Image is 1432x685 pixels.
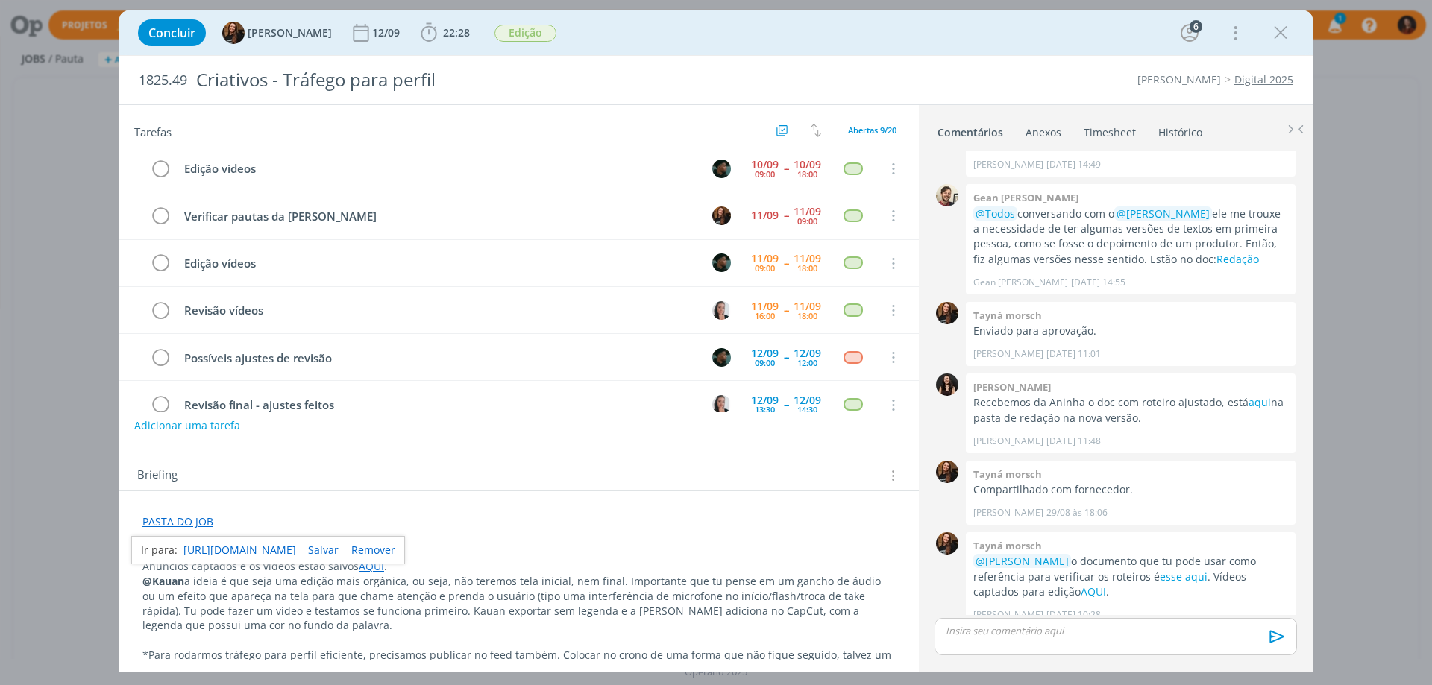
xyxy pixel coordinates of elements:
div: Verificar pautas da [PERSON_NAME] [178,207,698,226]
span: Briefing [137,466,178,485]
div: 12/09 [751,395,779,405]
div: 18:00 [797,264,817,272]
span: [DATE] 14:49 [1046,158,1101,171]
div: 12/09 [372,28,403,38]
div: 14:30 [797,405,817,414]
div: 11/09 [794,301,821,312]
div: Revisão vídeos [178,301,698,320]
p: Recebemos da Aninha o doc com roteiro ajustado, está na pasta de redação na nova versão. [973,395,1288,426]
span: -- [784,400,788,410]
img: C [712,395,731,414]
img: G [936,184,958,206]
img: C [712,301,731,320]
div: dialog [119,10,1313,672]
button: K [710,157,732,180]
button: Concluir [138,19,206,46]
div: Revisão final - ajustes feitos [178,396,698,414]
p: Enviado para aprovação. [973,323,1288,338]
div: 11/09 [751,301,779,312]
a: AQUI [1081,584,1106,599]
span: [DATE] 11:48 [1046,435,1101,448]
div: 11/09 [751,210,779,221]
img: T [712,206,731,225]
span: -- [784,352,788,362]
div: 18:00 [797,312,817,320]
a: Redação [1216,252,1259,266]
div: 09:00 [755,170,775,178]
img: T [222,22,245,44]
div: Possíveis ajustes de revisão [178,349,698,367]
p: Compartilhado com fornecedor. [973,482,1288,497]
a: Timesheet [1083,119,1137,140]
div: 11/09 [794,206,821,217]
span: Concluir [148,27,195,39]
span: 1825.49 [139,72,187,89]
p: [PERSON_NAME] [973,506,1043,520]
img: I [936,373,958,396]
div: 11/09 [751,253,779,264]
a: aqui [1249,395,1271,409]
div: 18:00 [797,170,817,178]
p: [PERSON_NAME] [973,608,1043,622]
a: Histórico [1158,119,1203,140]
div: 13:30 [755,405,775,414]
a: PASTA DO JOB [142,514,213,528]
span: @[PERSON_NAME] [1117,206,1210,221]
div: 09:00 [755,264,775,272]
div: Anexos [1026,125,1061,140]
p: *Para rodarmos tráfego para perfil eficiente, precisamos publicar no feed também. Colocar no cron... [142,648,896,678]
span: [DATE] 14:55 [1071,276,1125,289]
p: [PERSON_NAME] [973,435,1043,448]
b: Tayná morsch [973,467,1042,481]
b: [PERSON_NAME] [973,380,1051,394]
span: [PERSON_NAME] [248,28,332,38]
div: 09:00 [755,359,775,367]
img: K [712,160,731,178]
a: [PERSON_NAME] [1137,72,1221,86]
div: 11/09 [794,253,821,264]
div: 16:00 [755,312,775,320]
a: [URL][DOMAIN_NAME] [183,540,296,560]
div: 10/09 [794,160,821,170]
button: C [710,394,732,416]
span: @Todos [976,206,1015,221]
button: T[PERSON_NAME] [222,22,332,44]
p: Anúncios captados e os vídeos estão salvos . [142,559,896,574]
strong: @Kauan [142,574,184,588]
a: Comentários [937,119,1004,140]
p: a ideia é que seja uma edição mais orgânica, ou seja, não teremos tela inicial, nem final. Import... [142,574,896,634]
span: Abertas 9/20 [848,124,896,136]
div: 6 [1190,20,1202,33]
div: 12:00 [797,359,817,367]
span: 22:28 [443,25,470,40]
span: Tarefas [134,121,172,139]
button: Adicionar uma tarefa [134,412,241,439]
div: 10/09 [751,160,779,170]
p: [PERSON_NAME] [973,347,1043,361]
button: 6 [1178,21,1202,45]
button: Edição [494,24,557,42]
button: K [710,252,732,274]
button: C [710,299,732,321]
img: arrow-down-up.svg [811,124,821,137]
div: Edição vídeos [178,254,698,273]
button: K [710,346,732,368]
img: T [936,302,958,324]
img: K [712,348,731,367]
b: Tayná morsch [973,309,1042,322]
button: T [710,204,732,227]
b: Gean [PERSON_NAME] [973,191,1078,204]
p: o documento que tu pode usar como referência para verificar os roteiros é . Vídeos captados para ... [973,554,1288,599]
div: Criativos - Tráfego para perfil [190,62,806,98]
span: -- [784,210,788,221]
span: @[PERSON_NAME] [976,554,1069,568]
span: [DATE] 10:28 [1046,608,1101,622]
div: 12/09 [794,348,821,359]
a: Digital 2025 [1234,72,1293,86]
p: Gean [PERSON_NAME] [973,276,1068,289]
span: [DATE] 11:01 [1046,347,1101,361]
span: -- [784,163,788,174]
div: 09:00 [797,217,817,225]
a: AQUI [359,559,384,573]
div: 12/09 [751,348,779,359]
